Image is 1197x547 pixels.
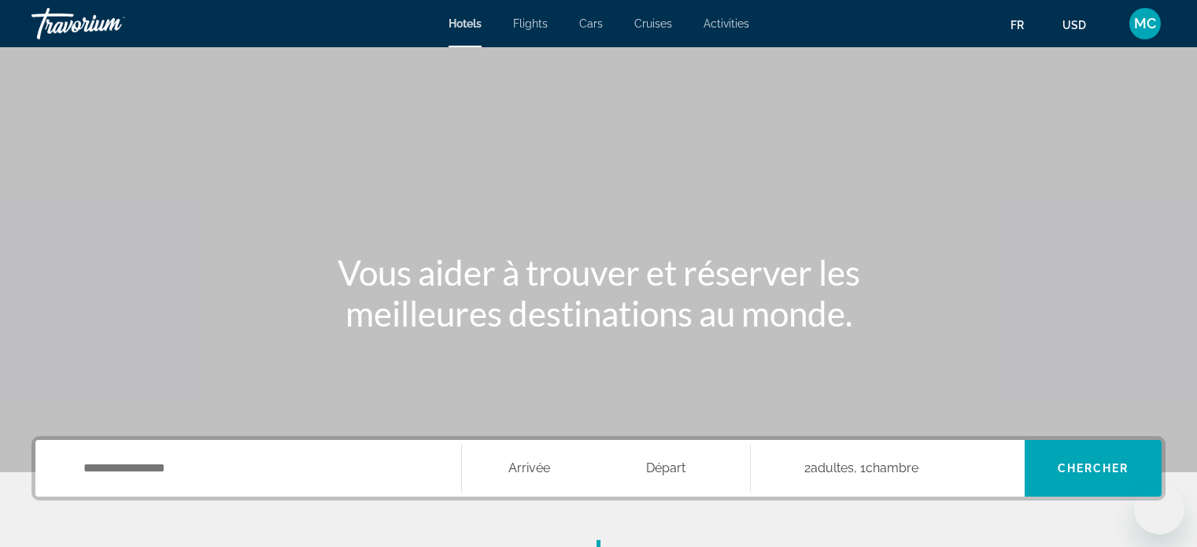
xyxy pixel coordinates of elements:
a: Flights [513,17,548,30]
a: Hotels [449,17,482,30]
span: Chambre [866,460,918,475]
h1: Vous aider à trouver et réserver les meilleures destinations au monde. [304,252,894,334]
button: User Menu [1125,7,1166,40]
span: 2 [804,457,854,479]
button: Select check in and out date [462,440,752,497]
div: Search widget [35,440,1162,497]
span: Chercher [1058,462,1129,475]
button: Change language [1010,13,1039,36]
button: Travelers: 2 adults, 0 children [751,440,1025,497]
span: , 1 [854,457,918,479]
a: Travorium [31,3,189,44]
button: Search [1025,440,1162,497]
span: MC [1134,16,1156,31]
a: Cars [579,17,603,30]
a: Activities [704,17,749,30]
input: Search hotel destination [82,456,438,480]
span: USD [1062,19,1086,31]
iframe: Bouton de lancement de la fenêtre de messagerie [1134,484,1184,534]
span: Adultes [811,460,854,475]
span: fr [1010,19,1024,31]
button: Change currency [1062,13,1101,36]
a: Cruises [634,17,672,30]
